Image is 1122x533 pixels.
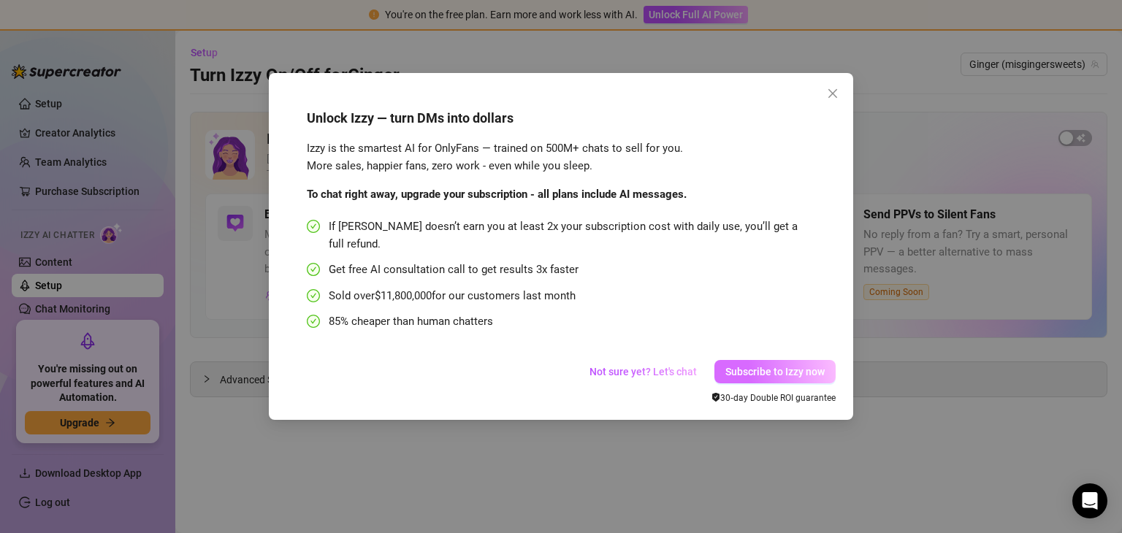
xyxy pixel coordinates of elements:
button: Subscribe to Izzy now [714,360,836,383]
span: close [827,88,839,99]
span: check-circle [307,263,320,276]
span: Close [821,88,844,99]
button: Close [821,82,844,105]
strong: Unlock Izzy — turn DMs into dollars [307,110,514,126]
span: check-circle [307,220,320,233]
span: Subscribe to Izzy now [725,366,825,377]
span: 30‑day Double ROI guarantee [711,393,836,403]
span: check-circle [307,315,320,328]
span: 85% cheaper than human chatters [329,313,493,331]
div: Izzy is the smartest AI for OnlyFans — trained on 500M+ chats to sell for you. More sales, happie... [307,140,806,175]
span: Sold over $11,800,000 for our customers last month [329,288,576,305]
button: Not sure yet? Let's chat [578,360,709,383]
div: Open Intercom Messenger [1072,483,1107,518]
b: To chat right away, upgrade your subscription - all plans include AI messages. [307,188,687,201]
span: check-circle [307,289,320,302]
span: Not sure yet? Let's chat [589,366,697,377]
span: If [PERSON_NAME] doesn’t earn you at least 2x your subscription cost with daily use, you’ll get a... [329,218,806,253]
span: Get free AI consultation call to get results 3x faster [329,261,579,279]
span: safety-certificate [711,393,720,402]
